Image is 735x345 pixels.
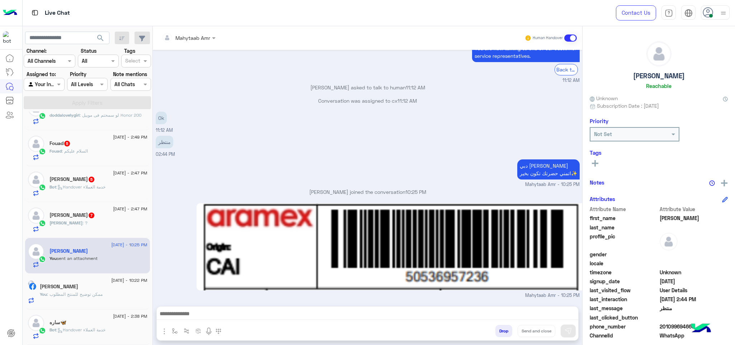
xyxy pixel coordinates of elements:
p: 18/8/2025, 2:44 PM [156,136,173,148]
button: search [92,32,109,47]
img: picture [28,280,34,287]
span: last_interaction [590,295,658,303]
span: [DATE] - 2:38 PM [113,313,147,320]
p: 18/8/2025, 10:25 PM [517,159,580,180]
span: Bot [50,184,56,190]
span: gender [590,251,658,258]
span: السلام عليكم [62,148,88,154]
img: send message [565,327,572,335]
img: make a call [216,328,221,334]
label: Status [81,47,96,55]
img: defaultAdmin.png [28,315,44,331]
h5: Mai Mahmoud [40,284,78,290]
span: [DATE] - 2:47 PM [113,170,147,176]
img: WhatsApp [39,220,46,227]
div: Select [124,57,140,66]
img: defaultAdmin.png [28,172,44,188]
img: select flow [172,328,178,334]
span: last_name [590,224,658,231]
img: WhatsApp [39,112,46,120]
p: [PERSON_NAME] joined the conversation [156,188,580,196]
a: Contact Us [616,5,656,20]
span: 2025-08-18T11:44:52.388Z [660,295,728,303]
span: 10:25 PM [405,189,426,195]
span: sent an attachment [57,256,98,261]
span: You [50,256,57,261]
label: Tags [124,47,135,55]
span: timezone [590,269,658,276]
img: hulul-logo.png [688,316,713,341]
p: 18/8/2025, 11:12 AM [472,42,580,62]
span: 02:44 PM [156,151,175,157]
span: 2025-08-18T08:10:56.555Z [660,278,728,285]
span: 11:12 AM [406,84,425,90]
img: 1403182699927242 [3,31,16,44]
span: signup_date [590,278,658,285]
p: Live Chat [45,8,70,18]
img: aW1hZ2UucG5n.png [197,203,585,290]
h6: Tags [590,149,728,156]
span: doddalovelygirl [50,112,80,118]
span: Fouad [50,148,62,154]
img: tab [665,9,673,17]
p: Conversation was assigned to cx [156,97,580,104]
img: Facebook [29,283,36,290]
span: 7 [89,213,94,218]
span: [PERSON_NAME] [50,220,83,225]
span: null [660,251,728,258]
span: [DATE] - 2:49 PM [113,134,147,140]
span: search [96,34,105,42]
span: locale [590,260,658,267]
span: [DATE] - 10:22 PM [111,277,147,284]
p: 18/8/2025, 11:12 AM [156,112,167,124]
span: 201099694669 [660,323,728,330]
button: Drop [495,325,512,337]
button: Send and close [518,325,555,337]
label: Priority [70,70,86,78]
img: tab [684,9,693,17]
span: You [40,292,47,297]
span: Sharif [660,214,728,222]
span: : Handover خدمة العملاء [56,184,105,190]
img: WhatsApp [39,184,46,191]
span: منتظر [660,304,728,312]
span: ممكن توضيح للمنتج المطلوب [47,292,103,297]
h6: Attributes [590,196,615,202]
img: notes [709,180,715,186]
button: create order [193,325,204,337]
span: Mahytaab Amr - 10:25 PM [525,181,580,188]
h5: Mohamed Khalifa [50,176,95,182]
label: Assigned to: [27,70,56,78]
img: add [721,180,727,186]
h6: Priority [590,118,608,124]
button: Apply Filters [24,96,151,109]
span: ChannelId [590,332,658,339]
p: [PERSON_NAME] asked to talk to human [156,84,580,91]
button: Trigger scenario [181,325,193,337]
span: Attribute Value [660,205,728,213]
span: first_name [590,214,658,222]
img: defaultAdmin.png [28,243,44,260]
div: Back to bot [555,64,578,75]
span: Bot [50,327,56,332]
img: tab [30,8,39,17]
h5: Sharif [50,248,88,254]
span: 2 [660,332,728,339]
span: null [660,260,728,267]
img: send voice note [204,327,213,336]
h6: Reachable [646,83,672,89]
span: Subscription Date : [DATE] [597,102,659,109]
span: 5 [64,141,70,146]
span: last_visited_flow [590,286,658,294]
span: 5 [89,177,94,182]
span: null [660,314,728,321]
small: Human Handover [533,35,563,41]
span: لو سمحتم فى موبيل Honor 200 [80,112,141,118]
span: : Handover خدمة العملاء [56,327,105,332]
a: tab [661,5,676,20]
span: Unknown [590,94,618,102]
h6: Notes [590,179,604,186]
span: last_clicked_button [590,314,658,321]
img: defaultAdmin.png [660,233,678,251]
h5: Fouad [50,140,71,146]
